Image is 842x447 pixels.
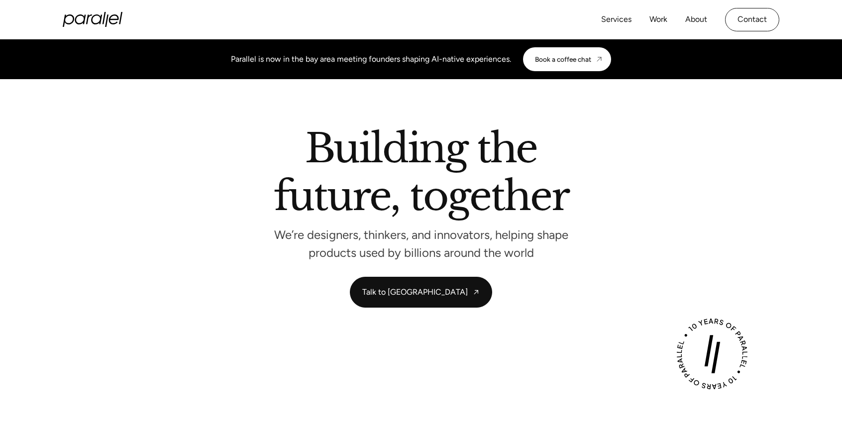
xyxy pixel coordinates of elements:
[272,230,570,257] p: We’re designers, thinkers, and innovators, helping shape products used by billions around the world
[601,12,631,27] a: Services
[535,55,591,63] div: Book a coffee chat
[595,55,603,63] img: CTA arrow image
[523,47,611,71] a: Book a coffee chat
[725,8,779,31] a: Contact
[274,129,569,220] h2: Building the future, together
[231,53,511,65] div: Parallel is now in the bay area meeting founders shaping AI-native experiences.
[685,12,707,27] a: About
[649,12,667,27] a: Work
